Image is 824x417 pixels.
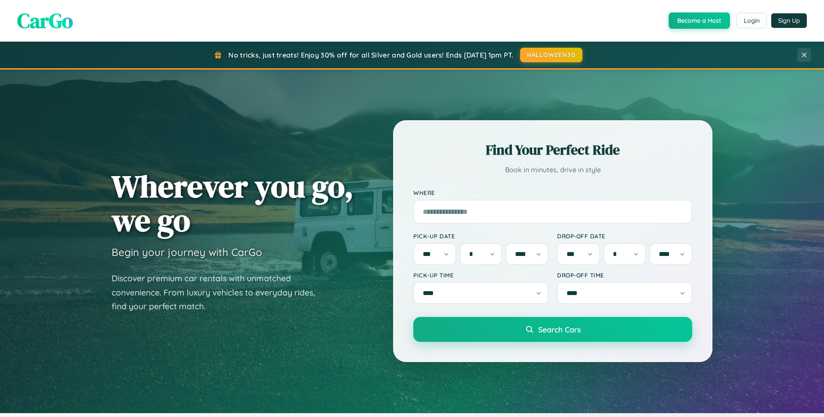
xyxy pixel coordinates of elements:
[112,246,262,259] h3: Begin your journey with CarGo
[413,189,692,196] label: Where
[557,271,692,279] label: Drop-off Time
[112,271,326,314] p: Discover premium car rentals with unmatched convenience. From luxury vehicles to everyday rides, ...
[669,12,730,29] button: Become a Host
[112,169,354,237] h1: Wherever you go, we go
[413,164,692,176] p: Book in minutes, drive in style
[228,51,513,59] span: No tricks, just treats! Enjoy 30% off for all Silver and Gold users! Ends [DATE] 1pm PT.
[413,271,548,279] label: Pick-up Time
[413,232,548,240] label: Pick-up Date
[736,13,767,28] button: Login
[771,13,807,28] button: Sign Up
[557,232,692,240] label: Drop-off Date
[17,6,73,35] span: CarGo
[538,325,581,334] span: Search Cars
[520,48,582,62] button: HALLOWEEN30
[413,317,692,342] button: Search Cars
[413,140,692,159] h2: Find Your Perfect Ride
